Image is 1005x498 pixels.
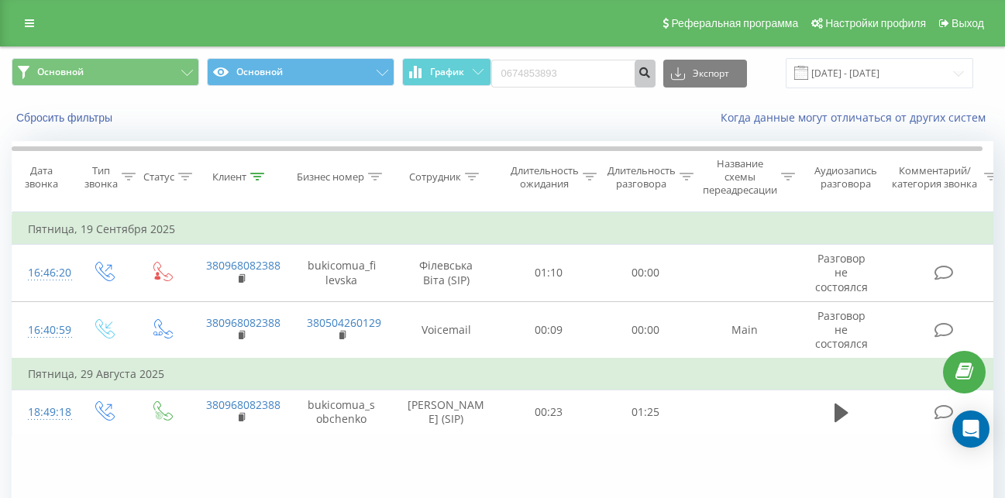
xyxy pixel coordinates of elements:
[297,170,364,184] div: Бизнес номер
[206,315,281,330] a: 380968082388
[28,315,59,345] div: 16:40:59
[409,170,461,184] div: Сотрудник
[721,110,993,125] a: Когда данные могут отличаться от других систем
[291,245,392,302] td: bukicomua_filevska
[597,301,694,359] td: 00:00
[143,170,174,184] div: Статус
[392,390,501,434] td: [PERSON_NAME] (SIP)
[597,245,694,302] td: 00:00
[815,251,868,294] span: Разговор не состоялся
[28,258,59,288] div: 16:46:20
[206,258,281,273] a: 380968082388
[392,245,501,302] td: Філевська Віта (SIP)
[207,58,394,86] button: Основной
[12,58,199,86] button: Основной
[607,164,676,191] div: Длительность разговора
[491,60,656,88] input: Поиск по номеру
[12,111,120,125] button: Сбросить фильтры
[597,390,694,434] td: 01:25
[694,301,795,359] td: Main
[663,60,747,88] button: Экспорт
[703,157,777,197] div: Название схемы переадресации
[307,315,381,330] a: 380504260129
[402,58,491,86] button: График
[671,17,798,29] span: Реферальная программа
[501,245,597,302] td: 01:10
[808,164,883,191] div: Аудиозапись разговора
[12,359,1004,390] td: Пятница, 29 Августа 2025
[890,164,980,191] div: Комментарий/категория звонка
[12,164,70,191] div: Дата звонка
[815,308,868,351] span: Разговор не состоялся
[206,397,281,412] a: 380968082388
[952,17,984,29] span: Выход
[501,301,597,359] td: 00:09
[430,67,464,77] span: График
[291,390,392,434] td: bukicomua_sobchenko
[28,397,59,428] div: 18:49:18
[37,66,84,78] span: Основной
[952,410,990,448] div: Open Intercom Messenger
[212,170,246,184] div: Клиент
[501,390,597,434] td: 00:23
[392,301,501,359] td: Voicemail
[511,164,579,191] div: Длительность ожидания
[84,164,118,191] div: Тип звонка
[825,17,926,29] span: Настройки профиля
[12,214,1004,245] td: Пятница, 19 Сентября 2025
